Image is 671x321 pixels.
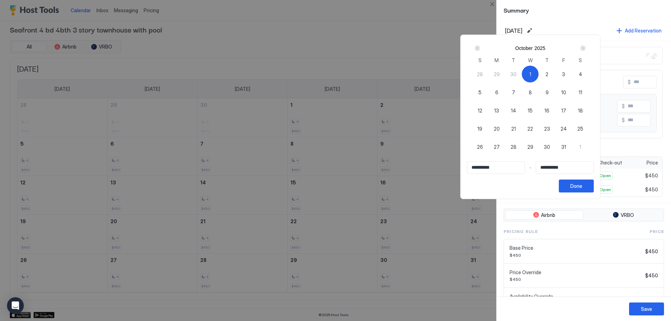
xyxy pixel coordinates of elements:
[7,297,24,314] div: Open Intercom Messenger
[555,84,572,101] button: 10
[578,44,587,52] button: Next
[544,125,550,132] span: 23
[539,66,555,82] button: 2
[471,102,488,119] button: 12
[522,120,539,137] button: 22
[511,125,516,132] span: 21
[529,89,532,96] span: 8
[515,45,533,51] button: October
[555,138,572,155] button: 31
[471,138,488,155] button: 26
[579,143,581,151] span: 1
[511,107,516,114] span: 14
[505,102,522,119] button: 14
[522,84,539,101] button: 8
[539,138,555,155] button: 30
[561,89,566,96] span: 10
[572,84,589,101] button: 11
[522,102,539,119] button: 15
[471,120,488,137] button: 19
[561,143,566,151] span: 31
[545,57,549,64] span: T
[528,57,533,64] span: W
[512,57,515,64] span: T
[494,107,499,114] span: 13
[555,66,572,82] button: 3
[579,57,582,64] span: S
[561,107,566,114] span: 17
[562,57,565,64] span: F
[572,66,589,82] button: 4
[539,102,555,119] button: 16
[494,71,500,78] span: 29
[546,71,548,78] span: 2
[471,84,488,101] button: 5
[579,71,582,78] span: 4
[562,71,565,78] span: 3
[528,107,533,114] span: 15
[467,162,525,174] input: Input Field
[555,120,572,137] button: 24
[477,125,482,132] span: 19
[559,180,594,192] button: Done
[572,102,589,119] button: 18
[505,120,522,137] button: 21
[510,71,517,78] span: 30
[478,57,482,64] span: S
[522,66,539,82] button: 1
[539,120,555,137] button: 23
[473,44,483,52] button: Prev
[555,102,572,119] button: 17
[544,107,549,114] span: 16
[495,89,498,96] span: 6
[578,107,583,114] span: 18
[527,125,533,132] span: 22
[494,143,500,151] span: 27
[570,182,582,190] div: Done
[478,89,482,96] span: 5
[511,143,517,151] span: 28
[527,143,533,151] span: 29
[572,120,589,137] button: 25
[572,138,589,155] button: 1
[488,66,505,82] button: 29
[505,138,522,155] button: 28
[512,89,515,96] span: 7
[488,84,505,101] button: 6
[495,57,499,64] span: M
[505,66,522,82] button: 30
[471,66,488,82] button: 28
[529,165,532,171] span: -
[488,102,505,119] button: 13
[529,71,531,78] span: 1
[546,89,549,96] span: 9
[536,162,593,174] input: Input Field
[477,71,483,78] span: 28
[544,143,550,151] span: 30
[478,107,482,114] span: 12
[577,125,583,132] span: 25
[494,125,500,132] span: 20
[534,45,545,51] button: 2025
[505,84,522,101] button: 7
[561,125,567,132] span: 24
[488,120,505,137] button: 20
[488,138,505,155] button: 27
[579,89,582,96] span: 11
[522,138,539,155] button: 29
[477,143,483,151] span: 26
[539,84,555,101] button: 9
